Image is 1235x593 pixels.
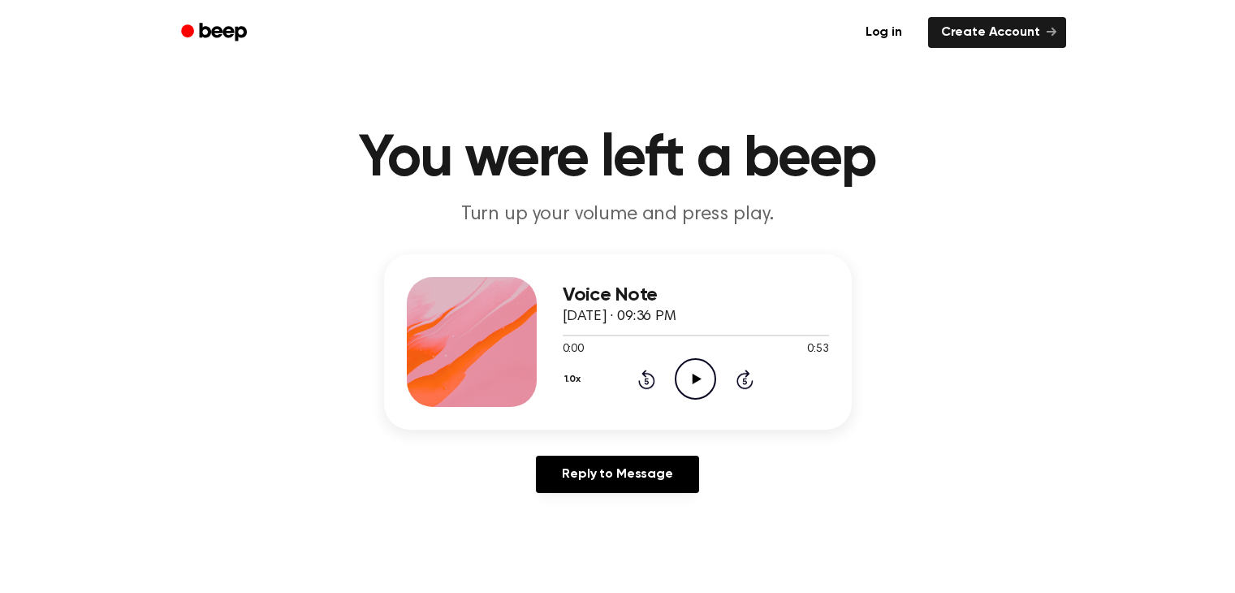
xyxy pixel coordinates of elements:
p: Turn up your volume and press play. [306,201,930,228]
a: Reply to Message [536,456,698,493]
h3: Voice Note [563,284,829,306]
span: 0:53 [807,341,828,358]
span: 0:00 [563,341,584,358]
span: [DATE] · 09:36 PM [563,309,676,324]
button: 1.0x [563,366,587,393]
h1: You were left a beep [202,130,1034,188]
a: Create Account [928,17,1066,48]
a: Log in [849,14,918,51]
a: Beep [170,17,261,49]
